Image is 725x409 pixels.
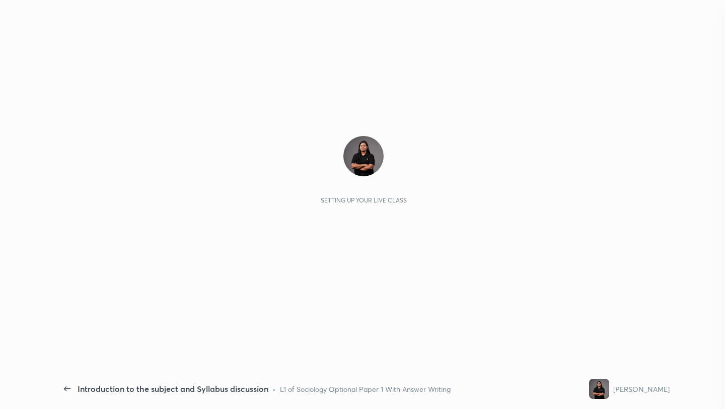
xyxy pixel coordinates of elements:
img: 591878f476c24af985e159e655de506f.jpg [589,379,609,399]
div: L1 of Sociology Optional Paper 1 With Answer Writing [280,384,451,394]
div: Introduction to the subject and Syllabus discussion [78,383,268,395]
img: 591878f476c24af985e159e655de506f.jpg [343,136,384,176]
div: Setting up your live class [321,196,407,204]
div: • [272,384,276,394]
div: [PERSON_NAME] [613,384,670,394]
